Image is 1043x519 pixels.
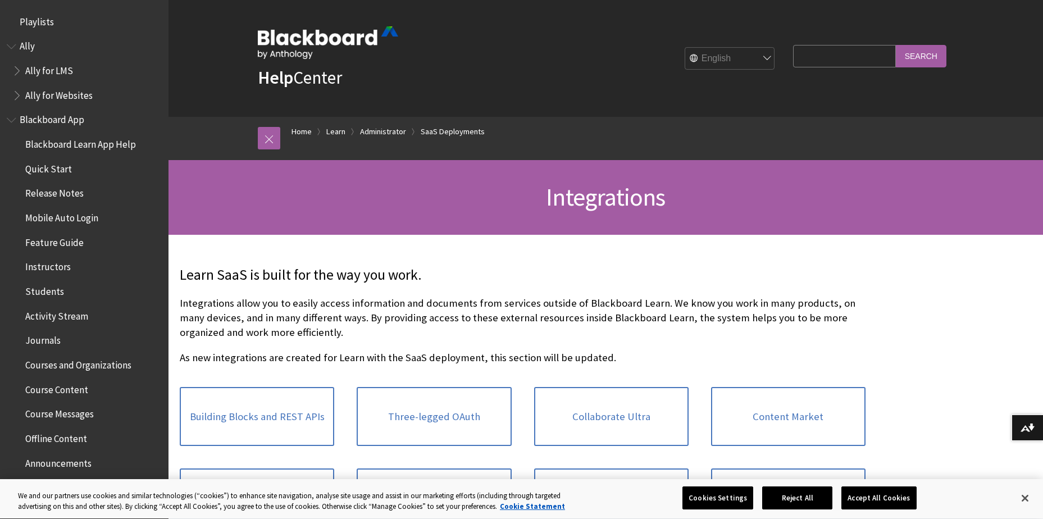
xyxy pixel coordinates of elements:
span: Journals [25,331,61,347]
span: Activity Stream [25,307,88,322]
button: Accept All Cookies [841,486,916,510]
select: Site Language Selector [685,48,775,70]
p: As new integrations are created for Learn with the SaaS deployment, this section will be updated. [180,350,866,365]
button: Reject All [762,486,832,510]
a: SaaS Deployments [421,125,485,139]
span: Playlists [20,12,54,28]
span: Integrations [546,181,665,212]
div: We and our partners use cookies and similar technologies (“cookies”) to enhance site navigation, ... [18,490,573,512]
span: Ally for LMS [25,61,73,76]
nav: Book outline for Playlists [7,12,162,31]
span: Courses and Organizations [25,356,131,371]
span: Course Messages [25,405,94,420]
span: Ally [20,37,35,52]
span: Mobile Auto Login [25,208,98,224]
p: Learn SaaS is built for the way you work. [180,265,866,285]
a: Content Market [711,387,866,447]
a: Administrator [360,125,406,139]
img: Blackboard by Anthology [258,26,398,59]
a: Building Blocks and REST APIs [180,387,334,447]
a: Collaborate Ultra [534,387,689,447]
strong: Help [258,66,293,89]
button: Close [1013,486,1037,511]
span: Ally for Websites [25,86,93,101]
nav: Book outline for Anthology Ally Help [7,37,162,105]
span: Offline Content [25,429,87,444]
a: Three-legged OAuth [357,387,511,447]
span: Release Notes [25,184,84,199]
span: Instructors [25,258,71,273]
p: Integrations allow you to easily access information and documents from services outside of Blackb... [180,296,866,340]
input: Search [896,45,946,67]
span: Course Content [25,380,88,395]
span: Discussions [25,478,72,493]
a: More information about your privacy, opens in a new tab [500,502,565,512]
button: Cookies Settings [682,486,753,510]
span: Blackboard Learn App Help [25,135,136,150]
a: HelpCenter [258,66,342,89]
span: Students [25,282,64,297]
span: Blackboard App [20,111,84,126]
a: Home [292,125,312,139]
span: Feature Guide [25,233,84,248]
a: Learn [326,125,345,139]
span: Quick Start [25,160,72,175]
span: Announcements [25,454,92,469]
